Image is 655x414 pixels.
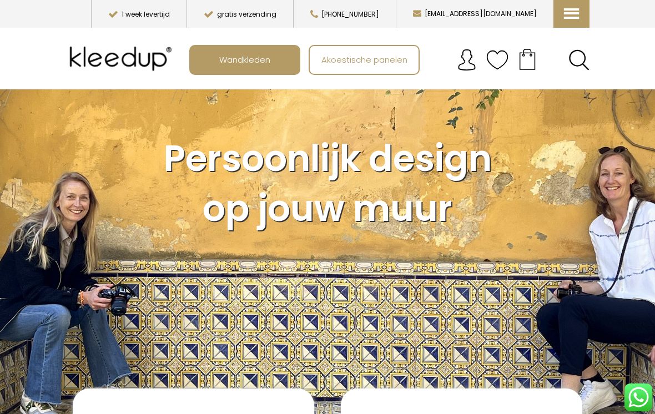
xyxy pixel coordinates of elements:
[456,49,478,71] img: account.svg
[65,37,180,81] img: Kleedup
[189,45,598,75] nav: Main menu
[190,46,299,74] a: Wandkleden
[213,49,276,70] span: Wandkleden
[486,49,508,71] img: verlanglijstje.svg
[508,45,546,73] a: Your cart
[310,46,419,74] a: Akoestische panelen
[568,49,589,70] a: Search
[315,49,414,70] span: Akoestische panelen
[164,133,492,184] span: Persoonlijk design
[203,183,452,234] span: op jouw muur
